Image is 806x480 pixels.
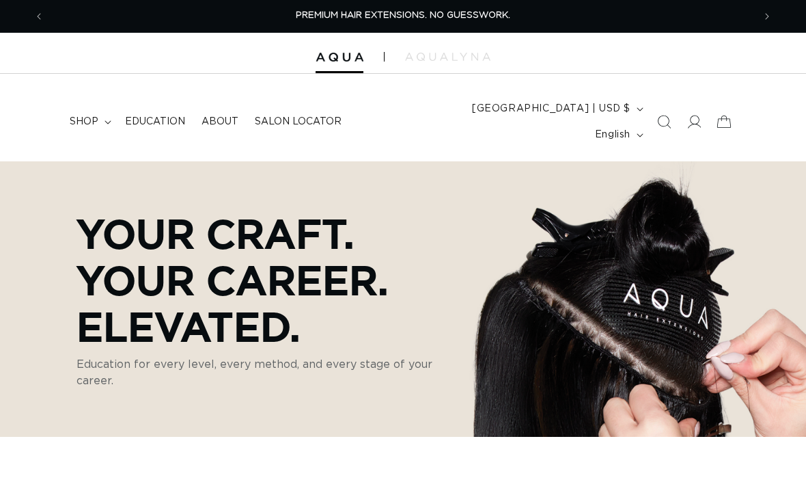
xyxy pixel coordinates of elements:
span: [GEOGRAPHIC_DATA] | USD $ [472,102,630,116]
img: aqualyna.com [405,53,490,61]
summary: Search [649,107,679,137]
a: About [193,107,247,136]
span: Education [125,116,185,128]
a: Salon Locator [247,107,350,136]
p: Your Craft. Your Career. Elevated. [77,210,466,349]
span: shop [70,116,98,128]
button: Next announcement [752,3,782,29]
span: Salon Locator [255,116,342,128]
img: Aqua Hair Extensions [316,53,363,62]
button: [GEOGRAPHIC_DATA] | USD $ [464,96,649,122]
button: English [587,122,649,148]
a: Education [117,107,193,136]
span: About [201,116,238,128]
p: Education for every level, every method, and every stage of your career. [77,356,466,389]
span: English [595,128,630,142]
summary: shop [61,107,117,136]
span: PREMIUM HAIR EXTENSIONS. NO GUESSWORK. [296,11,510,20]
button: Previous announcement [24,3,54,29]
